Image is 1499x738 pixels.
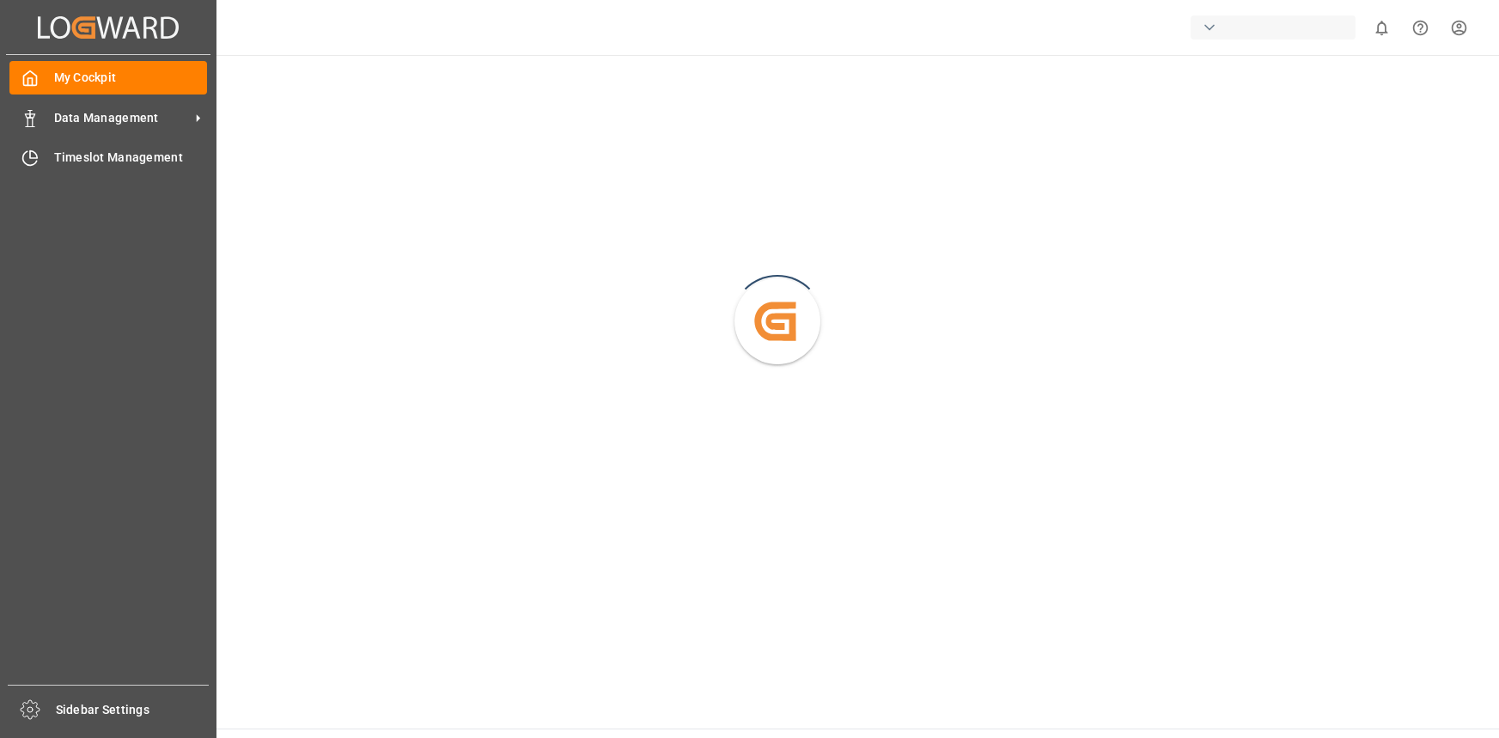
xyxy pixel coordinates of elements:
[1401,9,1440,47] button: Help Center
[54,149,208,167] span: Timeslot Management
[9,61,207,95] a: My Cockpit
[54,69,208,87] span: My Cockpit
[54,109,190,127] span: Data Management
[56,701,210,719] span: Sidebar Settings
[1362,9,1401,47] button: show 0 new notifications
[9,141,207,174] a: Timeslot Management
